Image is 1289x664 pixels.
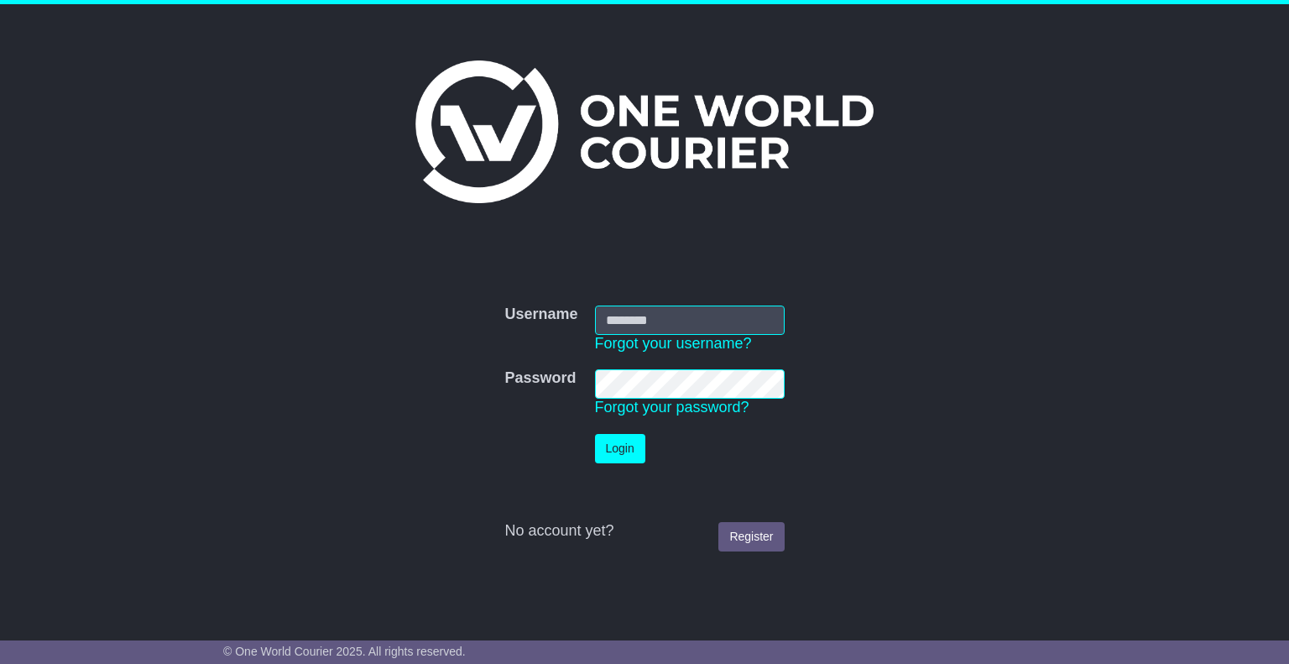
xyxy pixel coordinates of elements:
[504,522,784,541] div: No account yet?
[415,60,874,203] img: One World
[718,522,784,552] a: Register
[595,399,749,416] a: Forgot your password?
[504,369,576,388] label: Password
[223,645,466,658] span: © One World Courier 2025. All rights reserved.
[595,335,752,352] a: Forgot your username?
[504,306,577,324] label: Username
[595,434,645,463] button: Login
